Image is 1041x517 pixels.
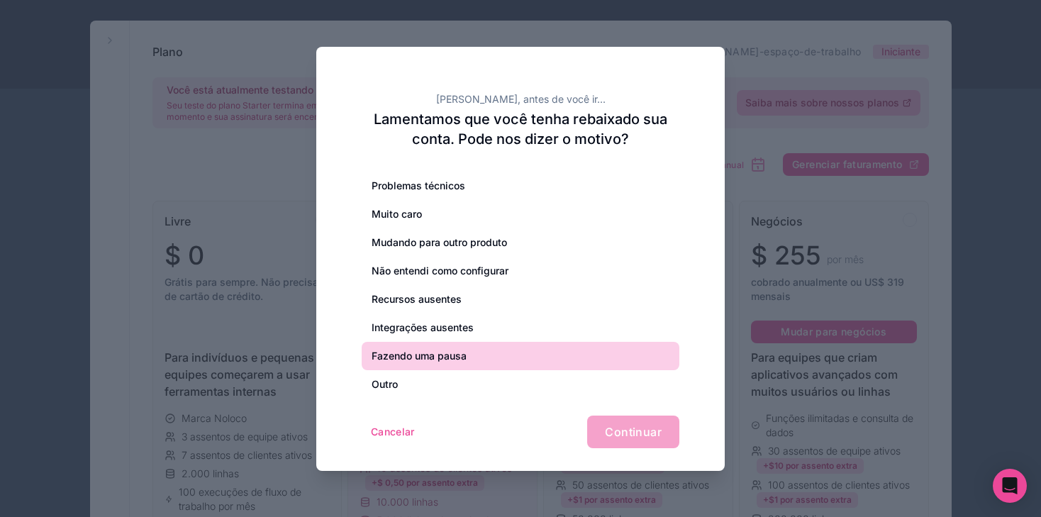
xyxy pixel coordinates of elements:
[436,93,606,105] font: [PERSON_NAME], antes de você ir...
[372,208,422,220] font: Muito caro
[372,236,507,248] font: Mudando para outro produto
[372,265,508,277] font: Não entendi como configurar
[372,293,462,305] font: Recursos ausentes
[993,469,1027,503] div: Abra o Intercom Messenger
[362,421,424,443] button: Cancelar
[372,350,467,362] font: Fazendo uma pausa
[372,179,465,191] font: Problemas técnicos
[372,321,474,333] font: Integrações ausentes
[371,426,415,438] font: Cancelar
[372,378,398,390] font: Outro
[374,111,667,148] font: Lamentamos que você tenha rebaixado sua conta. Pode nos dizer o motivo?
